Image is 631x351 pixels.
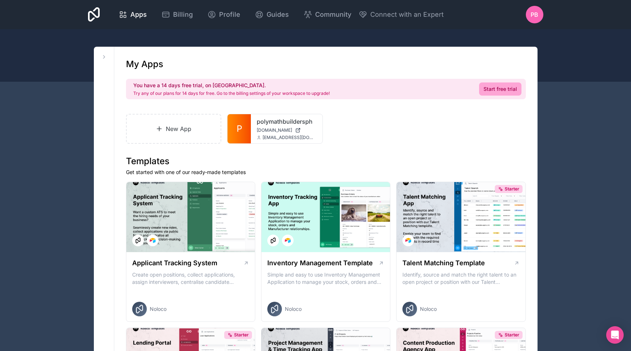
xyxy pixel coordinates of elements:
span: P [237,123,242,135]
span: Starter [505,186,519,192]
a: Billing [156,7,199,23]
img: Airtable Logo [285,238,291,243]
span: Noloco [420,305,437,313]
span: Starter [505,332,519,338]
a: Community [298,7,357,23]
span: Noloco [150,305,167,313]
a: [DOMAIN_NAME] [257,127,317,133]
a: Start free trial [479,82,521,96]
p: Simple and easy to use Inventory Management Application to manage your stock, orders and Manufact... [267,271,384,286]
a: Guides [249,7,295,23]
h1: Inventory Management Template [267,258,373,268]
span: Connect with an Expert [370,9,444,20]
a: Apps [113,7,153,23]
span: Noloco [285,305,302,313]
span: Guides [267,9,289,20]
a: New App [126,114,222,144]
p: Identify, source and match the right talent to an open project or position with our Talent Matchi... [402,271,519,286]
h1: Templates [126,155,526,167]
a: polymathbuildersph [257,117,317,126]
p: Create open positions, collect applications, assign interviewers, centralise candidate feedback a... [132,271,249,286]
span: Billing [173,9,193,20]
span: [EMAIL_ADDRESS][DOMAIN_NAME] [263,135,317,140]
h1: Talent Matching Template [402,258,485,268]
span: [DOMAIN_NAME] [257,127,292,133]
img: Airtable Logo [405,238,411,243]
h1: My Apps [126,58,163,70]
h1: Applicant Tracking System [132,258,217,268]
span: Community [315,9,351,20]
span: Starter [234,332,249,338]
span: PB [531,10,538,19]
img: Airtable Logo [150,238,156,243]
span: Profile [219,9,240,20]
div: Open Intercom Messenger [606,326,624,344]
p: Get started with one of our ready-made templates [126,169,526,176]
h2: You have a 14 days free trial, on [GEOGRAPHIC_DATA]. [133,82,330,89]
a: Profile [202,7,246,23]
button: Connect with an Expert [359,9,444,20]
a: P [227,114,251,143]
span: Apps [130,9,147,20]
p: Try any of our plans for 14 days for free. Go to the billing settings of your workspace to upgrade! [133,90,330,96]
